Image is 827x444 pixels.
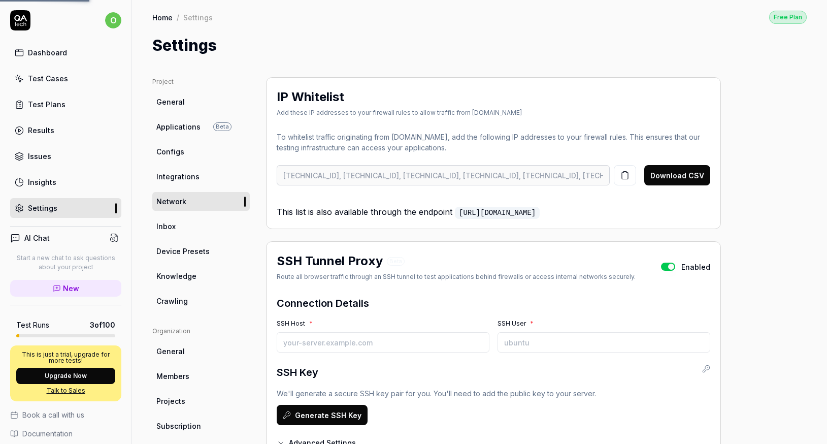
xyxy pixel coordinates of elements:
p: To whitelist traffic originating from [DOMAIN_NAME], add the following IP addresses to your firew... [277,132,710,153]
div: Results [28,125,54,136]
span: Subscription [156,421,201,431]
a: Crawling [152,292,250,310]
button: Free Plan [769,10,807,24]
span: 3 of 100 [90,320,115,330]
a: New [10,280,121,297]
h2: SSH Tunnel Proxy [277,252,383,270]
span: New [63,283,79,294]
span: Inbox [156,221,176,232]
div: Organization [152,327,250,336]
div: Test Cases [28,73,68,84]
span: Integrations [156,171,200,182]
div: Test Plans [28,99,65,110]
div: Settings [183,12,213,22]
span: Documentation [22,428,73,439]
h5: Test Runs [16,321,49,330]
button: Generate SSH Key [277,405,368,425]
a: Knowledge [152,267,250,286]
div: Issues [28,151,51,162]
a: Inbox [152,217,250,236]
span: Enabled [681,262,710,272]
div: Free Plan [769,11,807,24]
button: o [105,10,121,30]
a: Results [10,120,121,140]
a: Integrations [152,167,250,186]
a: Insights [10,172,121,192]
span: o [105,12,121,28]
span: Network [156,196,186,207]
div: Project [152,77,250,86]
div: Route all browser traffic through an SSH tunnel to test applications behind firewalls or access i... [277,272,636,281]
label: SSH Host [277,319,489,328]
span: Book a call with us [22,409,84,420]
h1: Settings [152,34,217,57]
h2: IP Whitelist [277,88,344,106]
a: [URL][DOMAIN_NAME] [455,207,540,219]
a: Settings [10,198,121,218]
input: your-server.example.com [277,332,489,353]
h3: Connection Details [277,296,369,311]
div: Dashboard [28,47,67,58]
input: ubuntu [498,332,710,353]
a: Members [152,367,250,386]
button: Upgrade Now [16,368,115,384]
span: Configs [156,146,184,157]
a: Talk to Sales [16,386,115,395]
p: Start a new chat to ask questions about your project [10,253,121,272]
h4: AI Chat [24,233,50,243]
p: This list is also available through the endpoint [277,198,710,218]
a: General [152,92,250,111]
span: Knowledge [156,271,196,281]
a: Subscription [152,417,250,435]
div: Add these IP addresses to your firewall rules to allow traffic from [DOMAIN_NAME] [277,108,522,117]
span: Projects [156,396,185,406]
span: Beta [387,257,405,266]
button: Copy [614,165,636,185]
p: This is just a trial, upgrade for more tests! [16,352,115,364]
span: Crawling [156,296,188,306]
a: ApplicationsBeta [152,117,250,136]
span: Members [156,371,189,382]
a: Test Plans [10,94,121,114]
a: Projects [152,392,250,410]
h3: SSH Key [277,365,318,380]
div: Settings [28,203,57,213]
span: General [156,97,185,107]
a: Test Cases [10,69,121,88]
a: Device Presets [152,242,250,261]
span: Beta [213,122,231,131]
span: Applications [156,121,201,132]
span: Device Presets [156,246,210,257]
a: Home [152,12,173,22]
a: Configs [152,142,250,161]
a: Issues [10,146,121,166]
a: General [152,342,250,361]
span: General [156,346,185,357]
button: Download CSV [644,165,710,185]
a: Network [152,192,250,211]
div: / [177,12,179,22]
a: Book a call with us [10,409,121,420]
a: Documentation [10,428,121,439]
p: We'll generate a secure SSH key pair for you. You'll need to add the public key to your server. [277,388,710,399]
a: Dashboard [10,43,121,62]
div: Insights [28,177,56,187]
label: SSH User [498,319,710,328]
